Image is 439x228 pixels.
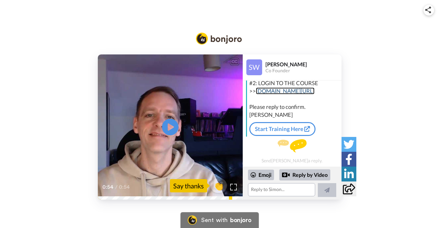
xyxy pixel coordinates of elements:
[180,212,259,228] a: Bonjoro LogoSent withbonjoro
[210,180,227,191] span: 👏
[210,178,227,193] button: 👏
[265,68,341,74] div: Co Founder
[282,171,290,179] div: Reply by Video
[201,217,228,223] div: Sent with
[256,87,315,94] a: [DOMAIN_NAME][URL]
[279,169,330,180] div: Reply by Video
[231,58,239,65] div: CC
[230,184,237,190] img: Full screen
[265,61,341,67] div: [PERSON_NAME]
[115,183,118,191] span: /
[248,170,274,180] div: Emoji
[196,33,242,45] img: Bonjoro Logo
[230,217,251,223] div: bonjoro
[243,139,342,163] div: Send [PERSON_NAME] a reply.
[249,122,316,136] a: Start Training Here
[278,139,307,152] img: message.svg
[119,183,130,191] span: 0:54
[102,183,114,191] span: 0:54
[246,59,262,75] img: Profile Image
[425,7,431,13] img: ic_share.svg
[187,215,197,225] img: Bonjoro Logo
[170,179,207,192] div: Say thanks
